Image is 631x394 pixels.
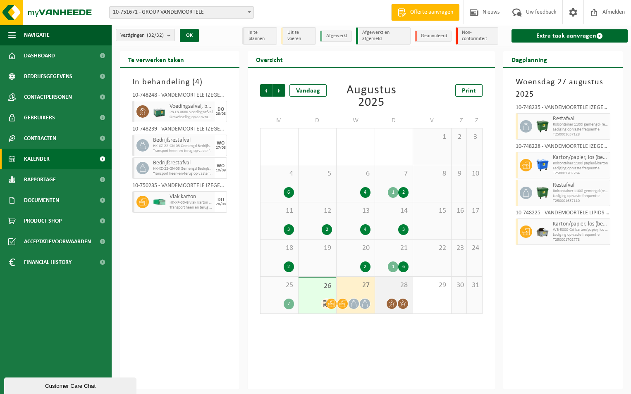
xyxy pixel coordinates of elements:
[553,228,608,233] span: WB-5000-GA karton/papier, los (bedrijven)
[284,224,294,235] div: 3
[511,29,628,43] a: Extra taak aanvragen
[341,206,370,216] span: 13
[553,154,608,161] span: Karton/papier, los (bedrijven)
[284,299,294,309] div: 7
[273,84,285,97] span: Volgende
[553,182,608,189] span: Restafval
[265,281,294,290] span: 25
[147,33,164,38] count: (32/32)
[24,252,72,273] span: Financial History
[379,206,409,216] span: 14
[388,261,398,272] div: 1
[153,149,213,154] span: Transport heen-en-terug op vaste frequentie
[415,31,452,42] li: Geannuleerd
[356,27,411,45] li: Afgewerkt en afgemeld
[553,233,608,237] span: Lediging op vaste frequentie
[341,169,370,178] span: 6
[417,244,447,253] span: 22
[536,120,549,133] img: WB-1100-HPE-GN-01
[24,231,91,252] span: Acceptatievoorwaarden
[284,187,294,198] div: 6
[516,105,610,113] div: 10-748235 - VANDEMOORTELE IZEGEM NV-CEMA 34-POORT A09 - IZEGEM
[360,187,370,198] div: 4
[455,84,483,97] a: Print
[303,206,332,216] span: 12
[265,169,294,178] span: 4
[379,281,409,290] span: 28
[303,282,332,291] span: 26
[217,141,225,146] div: WO
[417,281,447,290] span: 29
[398,224,409,235] div: 3
[260,113,299,128] td: M
[303,244,332,253] span: 19
[260,84,272,97] span: Vorige
[116,29,175,41] button: Vestigingen(32/32)
[24,149,50,169] span: Kalender
[503,51,555,67] h2: Dagplanning
[248,51,291,67] h2: Overzicht
[471,281,478,290] span: 31
[24,45,55,66] span: Dashboard
[242,27,277,45] li: In te plannen
[24,190,59,211] span: Documenten
[467,113,483,128] td: Z
[153,166,213,171] span: HK-XZ-22-GN-03 Gemengd Bedrijfsafval POORT 660
[170,103,213,110] span: Voedingsafval, bevat producten van dierlijke oorsprong, gemengde verpakking (exclusief glas), cat...
[24,87,72,107] span: Contactpersonen
[417,133,447,142] span: 1
[153,171,213,176] span: Transport heen-en-terug op vaste frequentie
[388,187,398,198] div: 1
[379,169,409,178] span: 7
[398,187,409,198] div: 2
[456,133,463,142] span: 2
[153,144,213,149] span: HK-XZ-22-GN-03 Gemengd Bedrijfsafval POORT 660
[516,210,610,218] div: 10-748225 - VANDEMOORTELE LIPIDS NV - R&D - CENTER - IZEGEM
[536,187,549,199] img: WB-1100-HPE-GN-01
[132,76,227,88] h3: In behandeling ( )
[553,166,608,171] span: Lediging op vaste frequentie
[170,110,213,115] span: PB-LB-0680-voedingsafval
[320,31,352,42] li: Afgewerkt
[24,169,56,190] span: Rapportage
[195,78,200,86] span: 4
[398,261,409,272] div: 6
[109,6,254,19] span: 10-751671 - GROUP VANDEMOORTELE
[335,84,407,109] div: Augustus 2025
[4,376,138,394] iframe: chat widget
[553,132,608,137] span: T250001637128
[341,244,370,253] span: 20
[553,122,608,127] span: Rolcontainer 1100l gemengd (rest-) afval
[536,159,549,171] img: WB-1100-HPE-BE-01
[132,183,227,191] div: 10-750235 - VANDEMOORTELE IZEGEM NV-POORT G04 - IZEGEM
[120,51,192,67] h2: Te verwerken taken
[265,206,294,216] span: 11
[417,169,447,178] span: 8
[452,113,467,128] td: Z
[284,261,294,272] div: 2
[375,113,413,128] td: D
[553,171,608,176] span: T250001702764
[24,211,62,231] span: Product Shop
[303,169,332,178] span: 5
[417,206,447,216] span: 15
[553,127,608,132] span: Lediging op vaste frequentie
[456,206,463,216] span: 16
[337,113,375,128] td: W
[217,164,225,169] div: WO
[180,29,199,42] button: OK
[24,66,72,87] span: Bedrijfsgegevens
[536,225,549,238] img: WB-5000-GAL-GY-01
[456,244,463,253] span: 23
[281,27,316,45] li: Uit te voeren
[553,116,608,122] span: Restafval
[516,76,610,101] h3: Woensdag 27 augustus 2025
[132,126,227,135] div: 10-748239 - VANDEMOORTELE IZEGEM NV-POORT G03 - IZEGEM
[110,7,253,18] span: 10-751671 - GROUP VANDEMOORTELE
[360,261,370,272] div: 2
[471,206,478,216] span: 17
[24,128,56,149] span: Contracten
[471,244,478,253] span: 24
[462,88,476,94] span: Print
